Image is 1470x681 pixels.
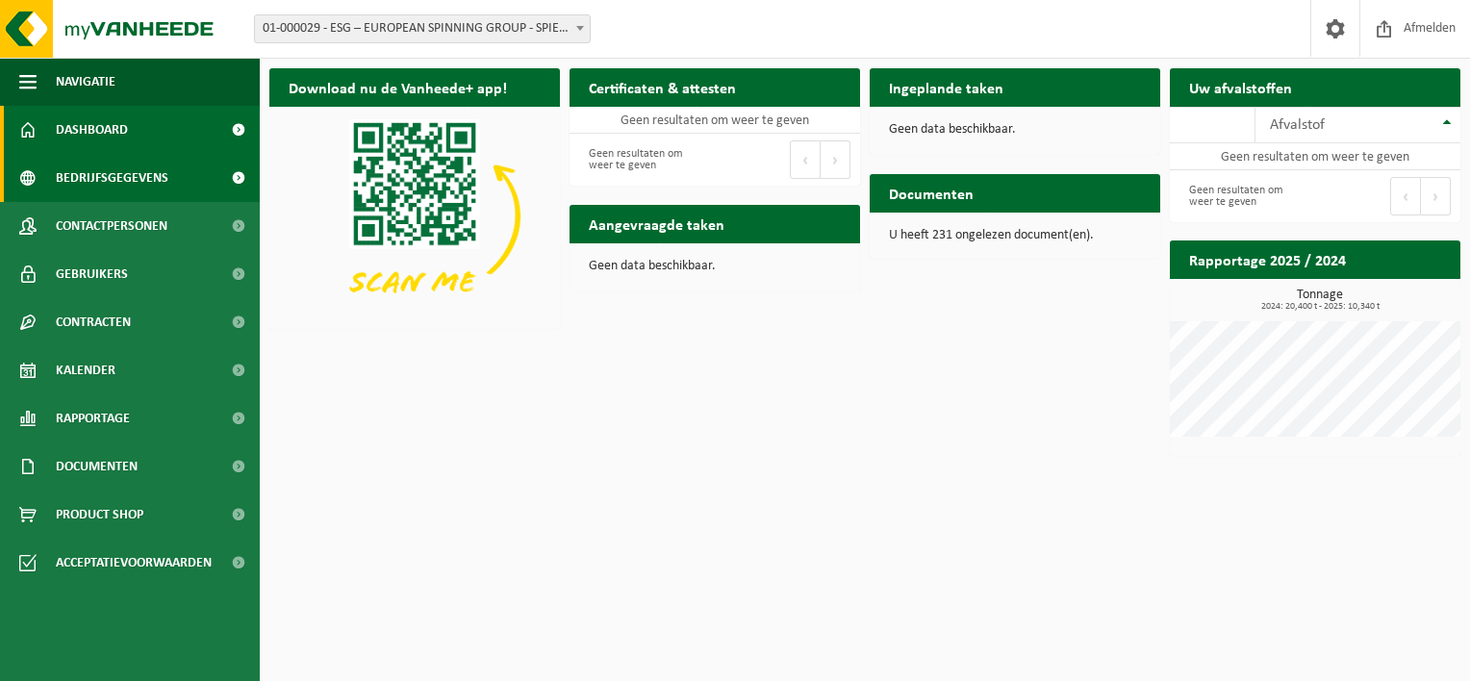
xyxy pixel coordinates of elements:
span: Dashboard [56,106,128,154]
h2: Download nu de Vanheede+ app! [269,68,526,106]
img: Download de VHEPlus App [269,107,560,325]
div: Geen resultaten om weer te geven [579,139,705,181]
span: Acceptatievoorwaarden [56,539,212,587]
td: Geen resultaten om weer te geven [1170,143,1460,170]
h2: Certificaten & attesten [570,68,755,106]
button: Next [821,140,850,179]
span: 01-000029 - ESG – EUROPEAN SPINNING GROUP - SPIERE-HELKIJN [255,15,590,42]
h2: Documenten [870,174,993,212]
span: Bedrijfsgegevens [56,154,168,202]
td: Geen resultaten om weer te geven [570,107,860,134]
span: 01-000029 - ESG – EUROPEAN SPINNING GROUP - SPIERE-HELKIJN [254,14,591,43]
span: Contracten [56,298,131,346]
button: Next [1421,177,1451,215]
p: Geen data beschikbaar. [889,123,1141,137]
span: Kalender [56,346,115,394]
span: 2024: 20,400 t - 2025: 10,340 t [1179,302,1460,312]
h2: Uw afvalstoffen [1170,68,1311,106]
button: Previous [1390,177,1421,215]
h3: Tonnage [1179,289,1460,312]
span: Afvalstof [1270,117,1325,133]
h2: Ingeplande taken [870,68,1023,106]
button: Previous [790,140,821,179]
a: Bekijk rapportage [1317,278,1458,316]
span: Documenten [56,442,138,491]
span: Product Shop [56,491,143,539]
span: Contactpersonen [56,202,167,250]
div: Geen resultaten om weer te geven [1179,175,1305,217]
span: Gebruikers [56,250,128,298]
span: Rapportage [56,394,130,442]
h2: Rapportage 2025 / 2024 [1170,240,1365,278]
h2: Aangevraagde taken [570,205,744,242]
p: Geen data beschikbaar. [589,260,841,273]
p: U heeft 231 ongelezen document(en). [889,229,1141,242]
span: Navigatie [56,58,115,106]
